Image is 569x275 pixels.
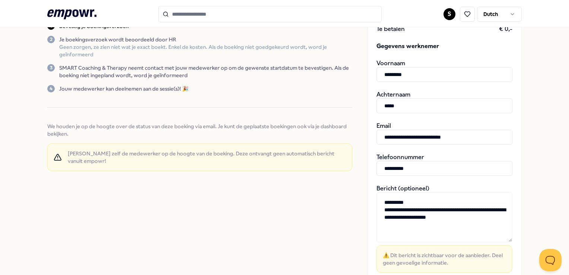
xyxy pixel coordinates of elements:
[158,6,382,22] input: Search for products, categories or subcategories
[59,64,352,79] p: SMART Coaching & Therapy neemt contact met jouw medewerker op om de gewenste startdatum te bevest...
[376,25,405,33] span: Te betalen
[47,36,55,43] div: 2
[376,185,512,273] div: Bericht (optioneel)
[47,22,55,30] div: 1
[383,252,506,266] span: ⚠️ Dit bericht is zichtbaar voor de aanbieder. Deel geen gevoelige informatie.
[376,122,512,145] div: Email
[376,91,512,113] div: Achternaam
[539,249,562,271] iframe: Help Scout Beacon - Open
[47,64,55,72] div: 3
[59,43,352,58] p: Geen zorgen, ze zien niet wat je exact boekt. Enkel de kosten. Als de boeking niet goedgekeurd wo...
[376,154,512,176] div: Telefoonnummer
[444,8,455,20] button: S
[68,150,346,165] span: [PERSON_NAME] zelf de medewerker op de hoogte van de boeking. Deze ontvangt geen automatisch beri...
[499,25,512,33] span: € 0,-
[376,60,512,82] div: Voornaam
[47,123,352,137] span: We houden je op de hoogte over de status van deze boeking via email. Je kunt de geplaatste boekin...
[376,42,512,51] span: Gegevens werknemer
[47,85,55,92] div: 4
[59,85,188,92] p: Jouw medewerker kan deelnemen aan de sessie(s)! 🎉
[59,36,352,43] p: Je boekingsverzoek wordt beoordeeld door HR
